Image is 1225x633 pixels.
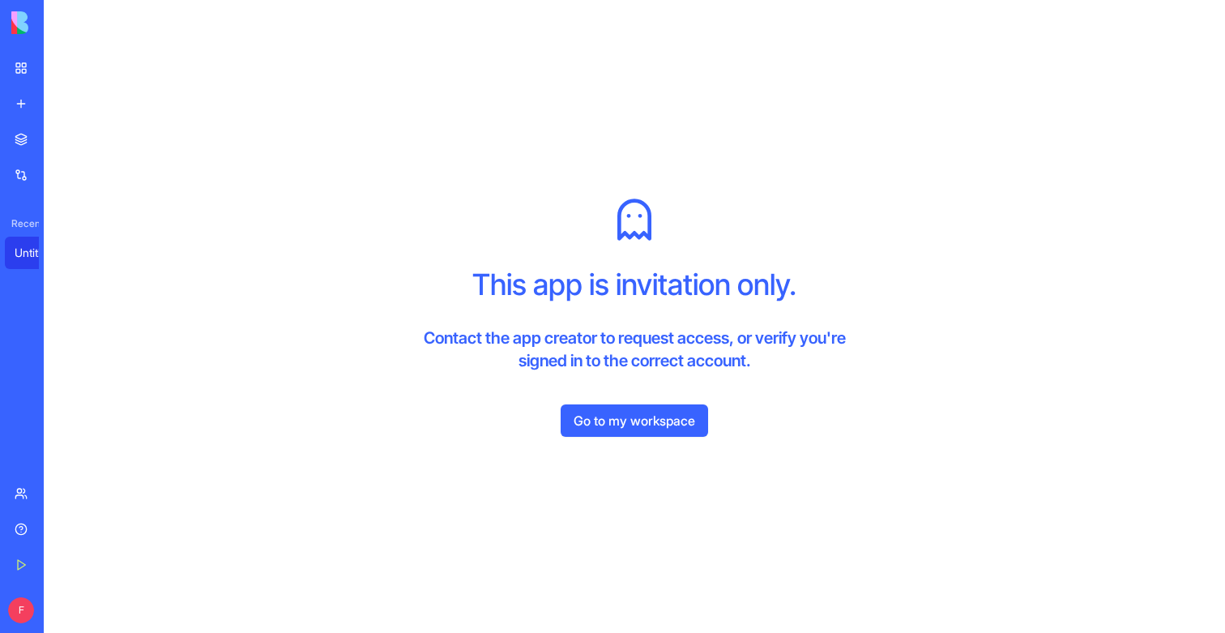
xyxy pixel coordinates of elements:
[5,217,39,230] span: Recent
[401,327,868,372] h4: Contact the app creator to request access, or verify you're signed in to the correct account.
[8,597,34,623] span: F
[15,245,60,261] div: Untitled App
[11,11,112,34] img: logo
[472,268,796,301] h1: This app is invitation only.
[561,404,708,437] a: Go to my workspace
[5,237,70,269] a: Untitled App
